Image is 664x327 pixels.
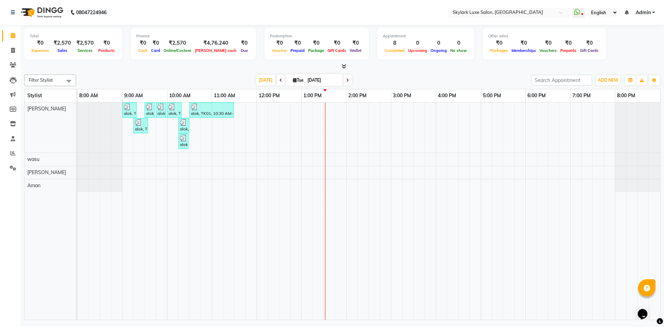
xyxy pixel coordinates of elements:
[532,75,592,85] input: Search Appointment
[538,39,559,47] div: ₹0
[149,48,162,53] span: Card
[488,39,510,47] div: ₹0
[96,39,117,47] div: ₹0
[18,3,65,22] img: logo
[510,39,538,47] div: ₹0
[326,39,348,47] div: ₹0
[179,135,188,148] div: alok, TK01, 10:15 AM-10:20 AM, Threading - Forhead
[305,75,340,85] input: 2025-09-02
[27,169,66,175] span: [PERSON_NAME]
[76,3,107,22] b: 08047224946
[51,39,74,47] div: ₹2,570
[406,39,429,47] div: 0
[436,91,458,101] a: 4:00 PM
[488,33,600,39] div: Other sales
[347,91,368,101] a: 2:00 PM
[326,48,348,53] span: Gift Cards
[76,48,94,53] span: Services
[383,39,406,47] div: 8
[256,75,275,85] span: [DATE]
[270,39,289,47] div: ₹0
[391,91,413,101] a: 3:00 PM
[636,9,651,16] span: Admin
[481,91,503,101] a: 5:00 PM
[289,39,306,47] div: ₹0
[306,39,326,47] div: ₹0
[29,77,53,83] span: Filter Stylist
[429,39,449,47] div: 0
[302,91,323,101] a: 1:00 PM
[635,299,657,320] iframe: chat widget
[27,92,42,99] span: Stylist
[270,33,363,39] div: Redemption
[212,91,237,101] a: 11:00 AM
[257,91,282,101] a: 12:00 PM
[167,91,192,101] a: 10:00 AM
[149,39,162,47] div: ₹0
[74,39,96,47] div: ₹2,570
[136,39,149,47] div: ₹0
[383,33,469,39] div: Appointment
[134,119,147,132] div: alok, TK01, 09:15 AM-09:35 AM, Waxing - Half Leg Normal
[538,48,559,53] span: Vouchers
[77,91,100,101] a: 8:00 AM
[123,103,136,117] div: alok, TK01, 09:00 AM-09:20 AM, Waxing - Hand wax Normal
[145,103,154,117] div: alok, TK01, 09:30 AM-09:40 AM, Waxing - Underarm Normal
[96,48,117,53] span: Products
[348,39,363,47] div: ₹0
[596,75,620,85] button: ADD NEW
[429,48,449,53] span: Ongoing
[193,39,238,47] div: ₹4,76,240
[27,106,66,112] span: [PERSON_NAME]
[30,33,117,39] div: Total
[510,48,538,53] span: Memberships
[157,103,165,117] div: alok, TK01, 09:45 AM-09:55 AM, Waxing - Upper Lips [GEOGRAPHIC_DATA]
[136,48,149,53] span: Cash
[136,33,250,39] div: Finance
[122,91,145,101] a: 9:00 AM
[239,48,250,53] span: Due
[571,91,592,101] a: 7:00 PM
[238,39,250,47] div: ₹0
[190,103,233,117] div: alok, TK01, 10:30 AM-11:30 AM, Facial - kanpeki express
[615,91,637,101] a: 8:00 PM
[168,103,181,117] div: alok, TK01, 10:00 AM-10:20 AM, Threading - Eyebrow
[289,48,306,53] span: Prepaid
[406,48,429,53] span: Upcoming
[449,39,469,47] div: 0
[193,48,238,53] span: [PERSON_NAME] cash
[488,48,510,53] span: Packages
[27,182,40,189] span: Aman
[348,48,363,53] span: Wallet
[162,39,193,47] div: ₹2,570
[578,48,600,53] span: Gift Cards
[559,48,578,53] span: Prepaids
[291,78,305,83] span: Tue
[383,48,406,53] span: Completed
[559,39,578,47] div: ₹0
[598,78,618,83] span: ADD NEW
[306,48,326,53] span: Package
[162,48,193,53] span: Online/Custom
[526,91,547,101] a: 6:00 PM
[30,39,51,47] div: ₹0
[449,48,469,53] span: No show
[30,48,51,53] span: Expenses
[56,48,69,53] span: Sales
[27,156,39,162] span: wasu
[270,48,289,53] span: Voucher
[578,39,600,47] div: ₹0
[179,119,188,132] div: alok, TK01, 10:15 AM-10:30 AM, D-Tan - Face D tan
